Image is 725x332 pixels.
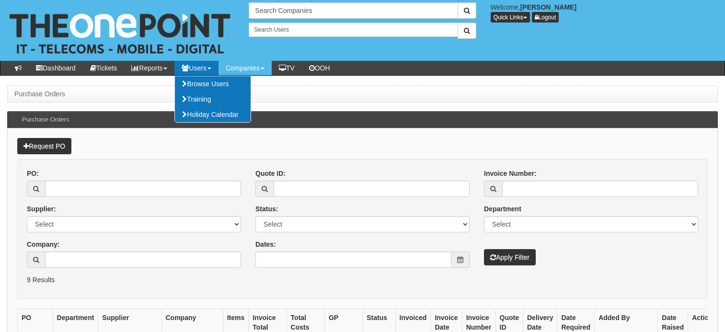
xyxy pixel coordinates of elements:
[532,12,559,23] a: Logout
[249,2,458,19] input: Search Companies
[302,61,337,75] a: OOH
[255,204,278,214] label: Status:
[219,61,272,75] a: Companies
[175,76,251,92] a: Browse Users
[27,240,59,249] label: Company:
[27,275,698,285] p: 9 Results
[27,204,56,214] label: Supplier:
[483,2,725,23] div: Welcome,
[17,138,71,154] a: Request PO
[484,204,521,214] label: Department
[27,169,39,178] label: PO:
[174,61,219,75] a: Users
[520,3,576,11] b: [PERSON_NAME]
[17,112,74,128] h3: Purchase Orders
[249,23,458,37] input: Search Users
[14,89,65,99] li: Purchase Orders
[255,169,286,178] label: Quote ID:
[255,240,276,249] label: Dates:
[491,12,530,23] button: Quick Links
[29,61,83,75] a: Dashboard
[484,169,537,178] label: Invoice Number:
[484,249,536,265] button: Apply Filter
[272,61,302,75] a: TV
[83,61,125,75] a: Tickets
[124,61,174,75] a: Reports
[175,92,251,107] a: Training
[175,107,251,122] a: Holiday Calendar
